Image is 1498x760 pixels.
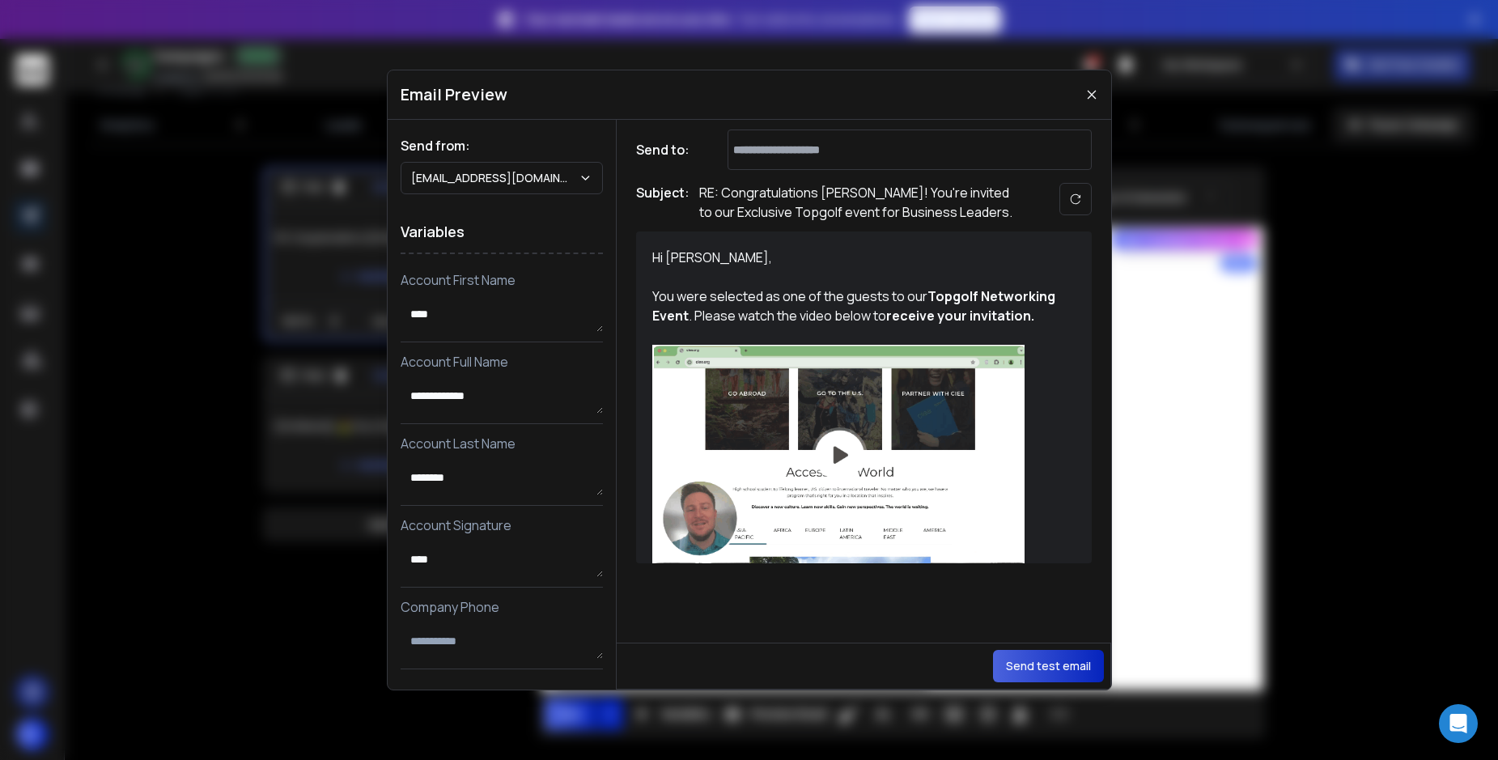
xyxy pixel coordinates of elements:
[886,307,1034,325] strong: receive your invitation.
[636,183,690,222] h1: Subject:
[411,170,579,186] p: [EMAIL_ADDRESS][DOMAIN_NAME]
[652,287,1058,325] strong: Topgolf Networking Event
[652,345,1057,602] a: ☝️You were selected! Here is your Topgolf video invitation.[PERSON_NAME] - Watch Video
[401,136,603,155] h1: Send from:
[1439,704,1478,743] div: Open Intercom Messenger
[401,270,603,290] p: Account First Name
[401,434,603,453] p: Account Last Name
[401,210,603,254] h1: Variables
[652,248,1057,267] div: Hi [PERSON_NAME],
[401,516,603,535] p: Account Signature
[652,287,1057,325] div: You were selected as one of the guests to our . Please watch the video below to
[993,650,1104,682] button: Send test email
[636,140,701,159] h1: Send to:
[401,83,507,106] h1: Email Preview
[401,597,603,617] p: Company Phone
[401,352,603,372] p: Account Full Name
[699,183,1023,222] p: RE: Congratulations [PERSON_NAME]! You're invited to our Exclusive Topgolf event for Business Lea...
